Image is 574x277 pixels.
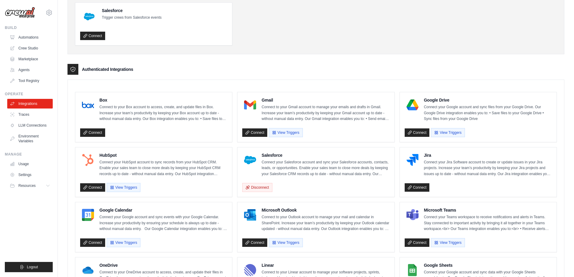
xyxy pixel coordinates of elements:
img: Google Drive Logo [406,99,419,111]
div: Manage [5,152,53,157]
h4: OneDrive [99,262,227,268]
a: Automations [7,33,53,42]
p: Connect your Jira Software account to create or update issues in your Jira projects. Increase you... [424,159,552,177]
a: Connect [80,183,105,192]
h4: HubSpot [99,152,227,158]
img: Box Logo [82,99,94,111]
a: Settings [7,170,53,180]
p: Connect your HubSpot account to sync records from your HubSpot CRM. Enable your sales team to clo... [99,159,227,177]
a: Connect [405,128,430,137]
h4: Salesforce [102,8,162,14]
a: Integrations [7,99,53,109]
img: Gmail Logo [244,99,256,111]
a: Marketplace [7,54,53,64]
button: Logout [5,262,53,272]
img: Google Calendar Logo [82,209,94,221]
img: Microsoft Teams Logo [406,209,419,221]
h4: Jira [424,152,552,158]
p: Connect to your Outlook account to manage your mail and calendar in SharePoint. Increase your tea... [262,214,389,232]
a: LLM Connections [7,121,53,130]
div: Operate [5,92,53,96]
button: View Triggers [269,238,303,247]
button: View Triggers [431,128,465,137]
p: Connect to your Gmail account to manage your emails and drafts in Gmail. Increase your team’s pro... [262,104,389,122]
h4: Salesforce [262,152,389,158]
button: View Triggers [107,183,140,192]
button: View Triggers [431,238,465,247]
p: Connect your Google account and sync files from your Google Drive. Our Google Drive integration e... [424,104,552,122]
h4: Linear [262,262,389,268]
img: Google Sheets Logo [406,264,419,276]
a: Connect [242,128,267,137]
button: Resources [7,181,53,190]
a: Usage [7,159,53,169]
img: HubSpot Logo [82,154,94,166]
p: Connect to your Box account to access, create, and update files in Box. Increase your team’s prod... [99,104,227,122]
span: Logout [27,265,38,269]
img: OneDrive Logo [82,264,94,276]
a: Tool Registry [7,76,53,86]
a: Connect [80,32,105,40]
button: View Triggers [107,238,140,247]
h4: Box [99,97,227,103]
iframe: Chat Widget [544,248,574,277]
p: Connect your Salesforce account and sync your Salesforce accounts, contacts, leads, or opportunit... [262,159,389,177]
a: Connect [80,238,105,247]
img: Linear Logo [244,264,256,276]
p: Connect your Teams workspace to receive notifications and alerts in Teams. Stay connected to impo... [424,214,552,232]
h4: Google Calendar [99,207,227,213]
a: Connect [80,128,105,137]
img: Jira Logo [406,154,419,166]
h4: Microsoft Outlook [262,207,389,213]
img: Microsoft Outlook Logo [244,209,256,221]
a: Traces [7,110,53,119]
span: Resources [18,183,36,188]
img: Salesforce Logo [82,9,96,24]
a: Connect [405,238,430,247]
h4: Microsoft Teams [424,207,552,213]
h4: Google Drive [424,97,552,103]
div: Build [5,25,53,30]
p: Connect your Google account and sync events with your Google Calendar. Increase your productivity... [99,214,227,232]
h4: Gmail [262,97,389,103]
button: Disconnect [242,183,272,192]
a: Environment Variables [7,131,53,146]
a: Agents [7,65,53,75]
a: Crew Studio [7,43,53,53]
button: View Triggers [269,128,303,137]
p: Trigger crews from Salesforce events [102,15,162,21]
img: Salesforce Logo [244,154,256,166]
a: Connect [405,183,430,192]
img: Logo [5,7,35,18]
a: Connect [242,238,267,247]
h3: Authenticated Integrations [82,66,133,72]
h4: Google Sheets [424,262,552,268]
